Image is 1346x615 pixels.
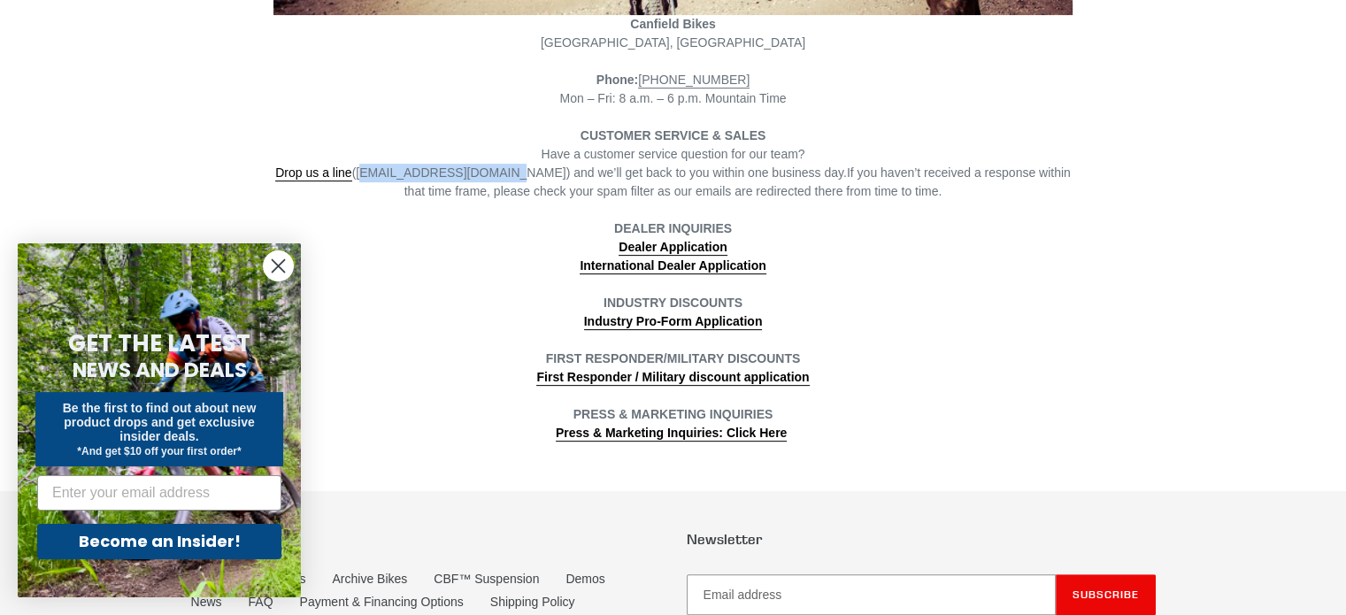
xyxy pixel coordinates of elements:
[630,17,715,31] strong: Canfield Bikes
[546,351,801,365] strong: FIRST RESPONDER/MILITARY DISCOUNTS
[63,401,257,443] span: Be the first to find out about new product drops and get exclusive insider deals.
[687,574,1056,615] input: Email address
[37,524,281,559] button: Become an Insider!
[573,407,773,421] strong: PRESS & MARKETING INQUIRIES
[596,73,638,87] strong: Phone:
[263,250,294,281] button: Close dialog
[73,356,247,384] span: NEWS AND DEALS
[1056,574,1156,615] button: Subscribe
[580,258,765,274] a: International Dealer Application
[541,35,805,50] span: [GEOGRAPHIC_DATA], [GEOGRAPHIC_DATA]
[580,258,765,273] strong: International Dealer Application
[1073,588,1139,601] span: Subscribe
[584,314,763,330] a: Industry Pro-Form Application
[273,145,1073,201] div: Have a customer service question for our team? If you haven’t received a response within that tim...
[638,73,750,88] a: [PHONE_NUMBER]
[275,165,847,181] span: ([EMAIL_ADDRESS][DOMAIN_NAME]) and we’ll get back to you within one business day.
[556,426,787,442] a: Press & Marketing Inquiries: Click Here
[273,71,1073,108] div: Mon – Fri: 8 a.m. – 6 p.m. Mountain Time
[275,165,351,181] a: Drop us a line
[536,370,809,386] a: First Responder / Military discount application
[434,572,539,586] a: CBF™ Suspension
[565,572,604,586] a: Demos
[604,296,742,310] strong: INDUSTRY DISCOUNTS
[191,531,660,548] p: Quick links
[619,240,727,256] a: Dealer Application
[581,128,766,142] strong: CUSTOMER SERVICE & SALES
[37,475,281,511] input: Enter your email address
[77,445,241,457] span: *And get $10 off your first order*
[332,572,407,586] a: Archive Bikes
[68,327,250,359] span: GET THE LATEST
[614,221,732,256] strong: DEALER INQUIRIES
[536,370,809,384] strong: First Responder / Military discount application
[687,531,1156,548] p: Newsletter
[300,595,464,609] a: Payment & Financing Options
[584,314,763,328] strong: Industry Pro-Form Application
[490,595,575,609] a: Shipping Policy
